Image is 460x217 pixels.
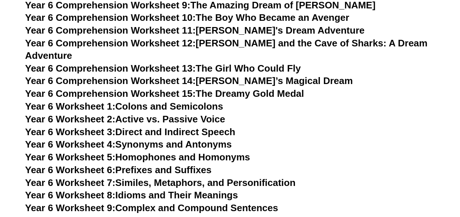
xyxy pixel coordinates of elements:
a: Year 6 Worksheet 5:Homophones and Homonyms [25,152,250,163]
a: Year 6 Worksheet 9:Complex and Compound Sentences [25,202,278,213]
a: Year 6 Worksheet 3:Direct and Indirect Speech [25,126,235,137]
span: Year 6 Comprehension Worksheet 10: [25,12,196,23]
a: Year 6 Worksheet 7:Similes, Metaphors, and Personification [25,177,296,188]
span: Year 6 Worksheet 9: [25,202,116,213]
span: Year 6 Worksheet 3: [25,126,116,137]
span: Year 6 Worksheet 2: [25,114,116,125]
a: Year 6 Comprehension Worksheet 13:The Girl Who Could Fly [25,63,301,74]
span: Year 6 Worksheet 5: [25,152,116,163]
span: Year 6 Comprehension Worksheet 12: [25,38,196,49]
span: Year 6 Comprehension Worksheet 15: [25,88,196,99]
a: Year 6 Comprehension Worksheet 11:[PERSON_NAME]'s Dream Adventure [25,25,364,36]
span: Year 6 Worksheet 8: [25,190,116,201]
a: Year 6 Worksheet 2:Active vs. Passive Voice [25,114,225,125]
a: Year 6 Worksheet 6:Prefixes and Suffixes [25,164,212,175]
a: Year 6 Comprehension Worksheet 10:The Boy Who Became an Avenger [25,12,349,23]
a: Year 6 Comprehension Worksheet 15:The Dreamy Gold Medal [25,88,304,99]
a: Year 6 Comprehension Worksheet 14:[PERSON_NAME]’s Magical Dream [25,75,353,86]
span: Year 6 Comprehension Worksheet 13: [25,63,196,74]
span: Year 6 Comprehension Worksheet 11: [25,25,196,36]
span: Year 6 Worksheet 6: [25,164,116,175]
span: Year 6 Worksheet 4: [25,139,116,150]
a: Year 6 Worksheet 8:Idioms and Their Meanings [25,190,238,201]
a: Year 6 Worksheet 1:Colons and Semicolons [25,101,223,112]
iframe: Chat Widget [338,134,460,217]
span: Year 6 Worksheet 7: [25,177,116,188]
span: Year 6 Worksheet 1: [25,101,116,112]
a: Year 6 Comprehension Worksheet 12:[PERSON_NAME] and the Cave of Sharks: A Dream Adventure [25,38,427,61]
a: Year 6 Worksheet 4:Synonyms and Antonyms [25,139,232,150]
span: Year 6 Comprehension Worksheet 14: [25,75,196,86]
